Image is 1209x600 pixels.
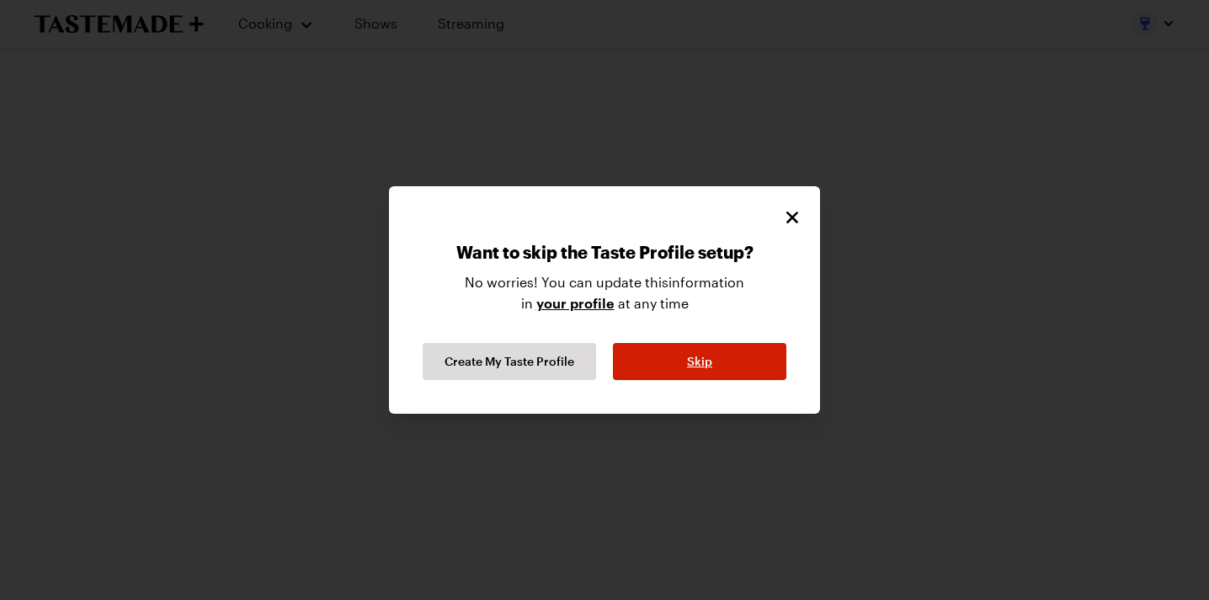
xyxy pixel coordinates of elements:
[465,272,744,326] p: No worries! You can update this information in at any time
[456,242,754,272] p: Want to skip the Taste Profile setup?
[613,343,786,380] button: Skip Taste Profile
[687,353,712,370] span: Skip
[781,206,803,228] button: Close
[423,343,596,380] button: Continue Taste Profile
[445,353,574,370] span: Create My Taste Profile
[536,293,615,312] a: your profile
